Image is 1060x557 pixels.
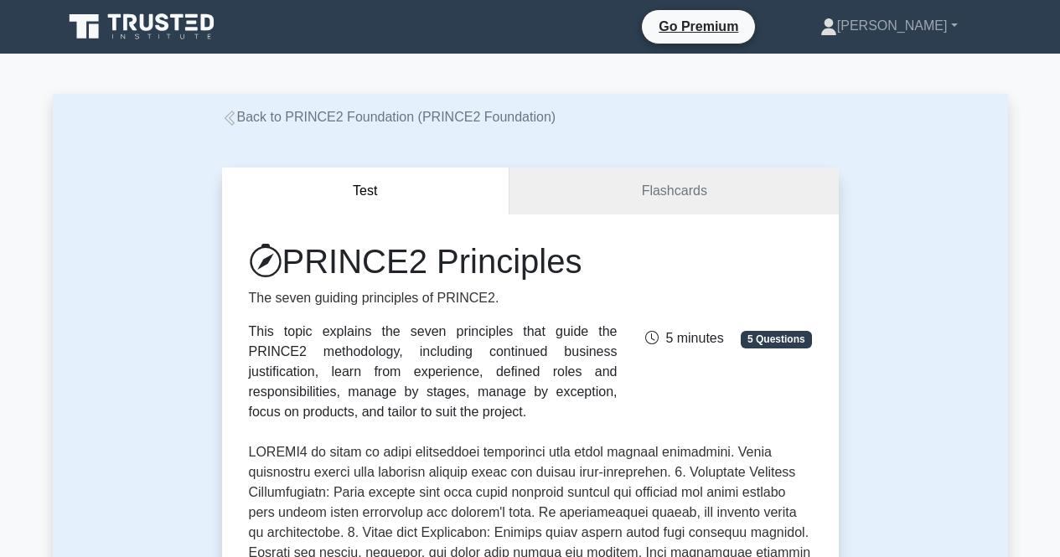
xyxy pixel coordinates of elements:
a: [PERSON_NAME] [780,9,998,43]
div: This topic explains the seven principles that guide the PRINCE2 methodology, including continued ... [249,322,618,422]
a: Go Premium [649,16,748,37]
a: Back to PRINCE2 Foundation (PRINCE2 Foundation) [222,110,556,124]
p: The seven guiding principles of PRINCE2. [249,288,618,308]
h1: PRINCE2 Principles [249,241,618,281]
a: Flashcards [509,168,838,215]
span: 5 minutes [645,331,723,345]
span: 5 Questions [741,331,811,348]
button: Test [222,168,510,215]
